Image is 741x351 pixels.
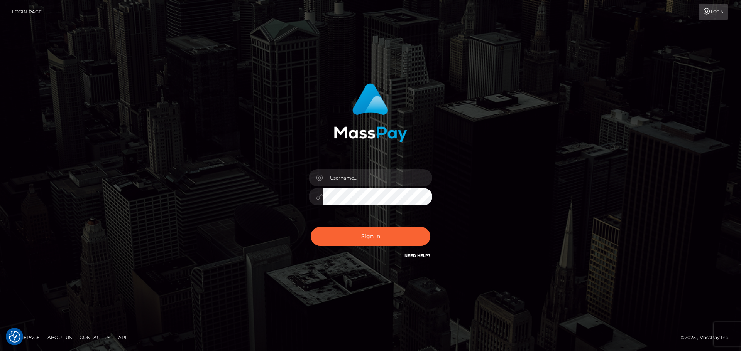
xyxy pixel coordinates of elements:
[9,331,20,343] button: Consent Preferences
[323,169,432,186] input: Username...
[12,4,42,20] a: Login Page
[311,227,430,246] button: Sign in
[115,331,130,343] a: API
[44,331,75,343] a: About Us
[9,331,20,343] img: Revisit consent button
[404,253,430,258] a: Need Help?
[76,331,113,343] a: Contact Us
[699,4,728,20] a: Login
[8,331,43,343] a: Homepage
[334,83,407,142] img: MassPay Login
[681,333,735,342] div: © 2025 , MassPay Inc.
